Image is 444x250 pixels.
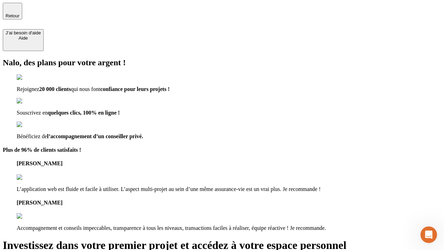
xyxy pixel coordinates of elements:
h4: [PERSON_NAME] [17,200,441,206]
span: quelques clics, 100% en ligne ! [48,110,120,116]
p: L’application web est fluide et facile à utiliser. L’aspect multi-projet au sein d’une même assur... [17,186,441,192]
span: 20 000 clients [39,86,71,92]
h4: [PERSON_NAME] [17,160,441,167]
button: Retour [3,3,22,19]
span: Retour [6,13,19,18]
span: qui nous font [71,86,100,92]
img: checkmark [17,74,46,81]
h4: Plus de 96% de clients satisfaits ! [3,147,441,153]
iframe: Intercom live chat [420,226,437,243]
img: reviews stars [17,213,51,219]
span: l’accompagnement d’un conseiller privé. [47,133,143,139]
span: confiance pour leurs projets ! [100,86,170,92]
h2: Nalo, des plans pour votre argent ! [3,58,441,67]
div: J’ai besoin d'aide [6,30,41,35]
span: Rejoignez [17,86,39,92]
img: checkmark [17,122,46,128]
span: Souscrivez en [17,110,48,116]
img: reviews stars [17,174,51,181]
button: J’ai besoin d'aideAide [3,29,44,51]
p: Accompagnement et conseils impeccables, transparence à tous les niveaux, transactions faciles à r... [17,225,441,231]
div: Aide [6,35,41,41]
span: Bénéficiez de [17,133,47,139]
img: checkmark [17,98,46,104]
